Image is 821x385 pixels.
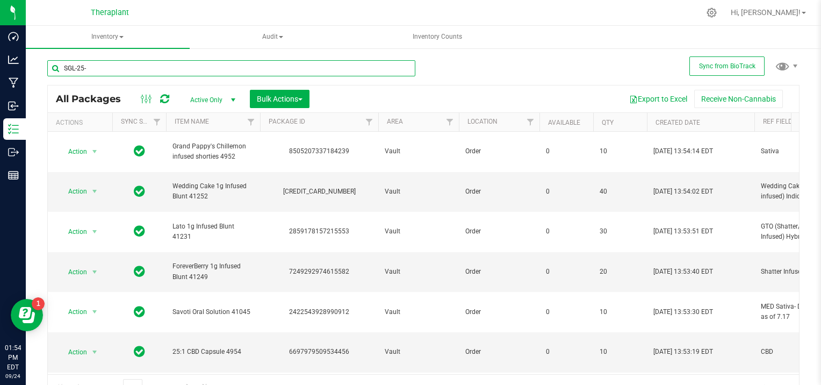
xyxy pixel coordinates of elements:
a: Location [467,118,498,125]
button: Bulk Actions [250,90,309,108]
inline-svg: Inbound [8,101,19,111]
span: Action [59,224,88,239]
a: Inventory Counts [356,26,520,48]
a: Package ID [269,118,305,125]
span: Vault [385,187,452,197]
span: All Packages [56,93,132,105]
span: [DATE] 13:54:02 EDT [653,187,713,197]
inline-svg: Analytics [8,54,19,65]
span: Order [465,226,533,237]
button: Receive Non-Cannabis [694,90,783,108]
inline-svg: Dashboard [8,31,19,42]
span: 30 [600,226,640,237]
span: Sync from BioTrack [699,62,755,70]
span: Action [59,184,88,199]
span: 0 [546,347,587,357]
a: Filter [522,113,539,131]
span: select [88,304,102,319]
span: Savoti Oral Solution 41045 [172,307,254,317]
span: In Sync [134,144,145,159]
a: Filter [148,113,166,131]
p: 01:54 PM EDT [5,343,21,372]
span: Vault [385,307,452,317]
span: In Sync [134,344,145,359]
div: 7249292974615582 [258,267,380,277]
span: Action [59,304,88,319]
span: Audit [191,26,354,48]
span: In Sync [134,224,145,239]
span: 10 [600,347,640,357]
span: [DATE] 13:53:40 EDT [653,267,713,277]
span: Action [59,345,88,360]
a: Filter [361,113,378,131]
span: 0 [546,146,587,156]
span: Order [465,187,533,197]
span: 25:1 CBD Capsule 4954 [172,347,254,357]
span: Hi, [PERSON_NAME]! [731,8,801,17]
a: Item Name [175,118,209,125]
div: 6697979509534456 [258,347,380,357]
a: Filter [242,113,260,131]
span: 20 [600,267,640,277]
inline-svg: Inventory [8,124,19,134]
span: [DATE] 13:53:30 EDT [653,307,713,317]
span: 40 [600,187,640,197]
span: 0 [546,226,587,237]
span: Action [59,265,88,280]
span: 10 [600,307,640,317]
span: In Sync [134,304,145,319]
button: Sync from BioTrack [689,56,765,76]
div: [CREDIT_CARD_NUMBER] [258,187,380,197]
span: select [88,144,102,159]
span: Vault [385,347,452,357]
span: select [88,184,102,199]
p: 09/24 [5,372,21,380]
span: [DATE] 13:53:19 EDT [653,347,713,357]
span: 10 [600,146,640,156]
span: Order [465,267,533,277]
a: Ref Field 1 [763,118,798,125]
a: Sync Status [121,118,162,125]
a: Available [548,119,580,126]
a: Qty [602,119,614,126]
span: In Sync [134,264,145,279]
span: In Sync [134,184,145,199]
iframe: Resource center [11,299,43,331]
span: 0 [546,307,587,317]
div: Manage settings [705,8,718,18]
span: Vault [385,267,452,277]
div: 8505207337184239 [258,146,380,156]
div: 2422543928990912 [258,307,380,317]
a: Audit [191,26,355,48]
span: 0 [546,267,587,277]
span: Vault [385,146,452,156]
span: Bulk Actions [257,95,303,103]
span: Wedding Cake 1g Infused Blunt 41252 [172,181,254,202]
span: select [88,224,102,239]
div: 2859178157215553 [258,226,380,237]
inline-svg: Manufacturing [8,77,19,88]
span: select [88,345,102,360]
span: 0 [546,187,587,197]
a: Filter [441,113,459,131]
input: Search Package ID, Item Name, SKU, Lot or Part Number... [47,60,415,76]
span: Order [465,307,533,317]
span: Grand Pappy's Chillemon infused shorties 4952 [172,141,254,162]
span: [DATE] 13:53:51 EDT [653,226,713,237]
span: Theraplant [91,8,129,17]
span: ForeverBerry 1g Infused Blunt 41249 [172,261,254,282]
button: Export to Excel [622,90,694,108]
a: Created Date [656,119,700,126]
span: [DATE] 13:54:14 EDT [653,146,713,156]
span: Lato 1g Infused Blunt 41231 [172,222,254,242]
inline-svg: Outbound [8,147,19,158]
a: Area [387,118,403,125]
iframe: Resource center unread badge [32,297,45,310]
span: Inventory Counts [398,32,477,41]
span: select [88,265,102,280]
span: Order [465,146,533,156]
a: Inventory [26,26,190,48]
div: Actions [56,119,108,126]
